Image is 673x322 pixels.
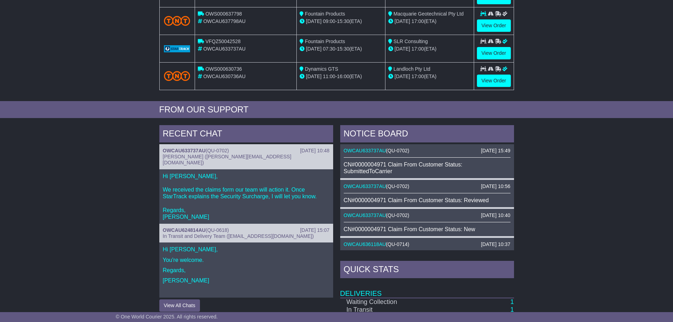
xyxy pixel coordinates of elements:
[163,154,291,165] span: [PERSON_NAME] ([PERSON_NAME][EMAIL_ADDRESS][DOMAIN_NAME])
[344,148,510,154] div: ( )
[344,241,510,247] div: ( )
[300,45,382,53] div: - (ETA)
[323,18,335,24] span: 09:00
[388,183,408,189] span: QU-0702
[394,11,464,17] span: Macquarie Geotechnical Pty Ltd
[340,280,514,298] td: Deliveries
[477,19,511,32] a: View Order
[300,18,382,25] div: - (ETA)
[344,148,386,153] a: OWCAU633737AU
[306,46,321,52] span: [DATE]
[337,18,349,24] span: 15:30
[164,71,190,81] img: TNT_Domestic.png
[344,226,510,233] div: CN#0000004971 Claim From Customer Status: New
[388,45,471,53] div: (ETA)
[481,241,510,247] div: [DATE] 10:37
[337,74,349,79] span: 16:00
[300,73,382,80] div: - (ETA)
[344,183,386,189] a: OWCAU633737AU
[388,241,408,247] span: QU-0714
[305,11,345,17] span: Fountain Products
[337,46,349,52] span: 15:30
[510,306,514,313] a: 1
[412,46,424,52] span: 17:00
[323,74,335,79] span: 11:00
[510,298,514,305] a: 1
[163,267,330,274] p: Regards,
[163,227,206,233] a: OWCAU624814AU
[207,148,228,153] span: QU-0702
[323,46,335,52] span: 07:30
[395,46,410,52] span: [DATE]
[344,241,386,247] a: OWCAU636118AU
[395,18,410,24] span: [DATE]
[159,299,200,312] button: View All Chats
[340,298,450,306] td: Waiting Collection
[205,39,241,44] span: VFQZ50042528
[203,74,246,79] span: OWCAU630736AU
[207,227,228,233] span: QU-0618
[477,47,511,59] a: View Order
[116,314,218,320] span: © One World Courier 2025. All rights reserved.
[344,212,386,218] a: OWCAU633737AU
[340,261,514,280] div: Quick Stats
[163,148,330,154] div: ( )
[163,233,314,239] span: In Transit and Delivery Team ([EMAIL_ADDRESS][DOMAIN_NAME])
[205,66,242,72] span: OWS000630736
[163,257,330,263] p: You're welcome.
[159,105,514,115] div: FROM OUR SUPPORT
[159,125,333,144] div: RECENT CHAT
[164,45,190,52] img: GetCarrierServiceLogo
[203,18,246,24] span: OWCAU637798AU
[477,75,511,87] a: View Order
[394,39,428,44] span: SLR Consulting
[344,161,510,175] div: CN#0000004971 Claim From Customer Status: SubmittedToCarrier
[300,148,329,154] div: [DATE] 10:48
[394,66,430,72] span: Landloch Pty Ltd
[388,148,408,153] span: QU-0702
[388,212,408,218] span: QU-0702
[388,73,471,80] div: (ETA)
[305,66,338,72] span: Dynamics GTS
[163,227,330,233] div: ( )
[481,148,510,154] div: [DATE] 15:49
[481,212,510,218] div: [DATE] 10:40
[481,183,510,189] div: [DATE] 10:56
[344,183,510,189] div: ( )
[163,148,206,153] a: OWCAU633737AU
[344,212,510,218] div: ( )
[163,277,330,284] p: [PERSON_NAME]
[164,16,190,25] img: TNT_Domestic.png
[203,46,246,52] span: OWCAU633737AU
[306,74,321,79] span: [DATE]
[205,11,242,17] span: OWS000637798
[395,74,410,79] span: [DATE]
[340,306,450,314] td: In Transit
[340,125,514,144] div: NOTICE BOARD
[163,173,330,220] p: Hi [PERSON_NAME], We received the claims form our team will action it. Once StarTrack explains th...
[300,227,329,233] div: [DATE] 15:07
[412,18,424,24] span: 17:00
[306,18,321,24] span: [DATE]
[344,197,510,204] div: CN#0000004971 Claim From Customer Status: Reviewed
[388,18,471,25] div: (ETA)
[305,39,345,44] span: Fountain Products
[163,246,330,253] p: Hi [PERSON_NAME],
[412,74,424,79] span: 17:00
